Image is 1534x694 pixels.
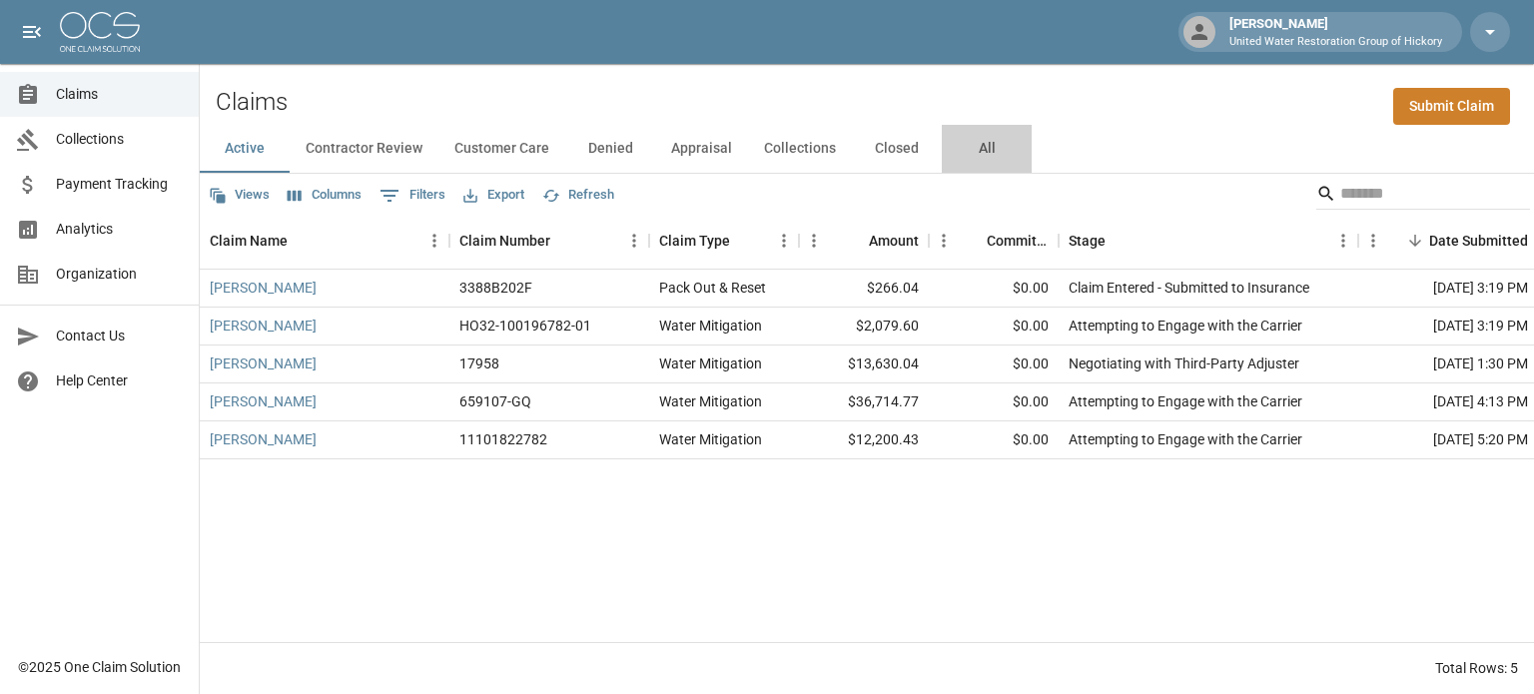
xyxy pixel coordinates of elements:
button: Menu [619,226,649,256]
div: Claim Type [659,213,730,269]
div: © 2025 One Claim Solution [18,657,181,677]
a: Submit Claim [1393,88,1510,125]
span: Claims [56,84,183,105]
div: Claim Name [210,213,288,269]
div: Attempting to Engage with the Carrier [1069,316,1302,336]
span: Organization [56,264,183,285]
button: Sort [1401,227,1429,255]
div: Claim Number [449,213,649,269]
div: Water Mitigation [659,316,762,336]
button: Refresh [537,180,619,211]
button: Menu [929,226,959,256]
div: Committed Amount [929,213,1059,269]
div: Attempting to Engage with the Carrier [1069,429,1302,449]
a: [PERSON_NAME] [210,353,317,373]
div: Water Mitigation [659,353,762,373]
div: 11101822782 [459,429,547,449]
div: Amount [869,213,919,269]
button: All [942,125,1032,173]
button: Menu [769,226,799,256]
button: Select columns [283,180,367,211]
div: Search [1316,178,1530,214]
div: dynamic tabs [200,125,1534,173]
div: 3388B202F [459,278,532,298]
div: 17958 [459,353,499,373]
div: Claim Number [459,213,550,269]
div: $0.00 [929,421,1059,459]
span: Collections [56,129,183,150]
button: Closed [852,125,942,173]
h2: Claims [216,88,288,117]
div: HO32-100196782-01 [459,316,591,336]
div: 659107-GQ [459,391,531,411]
button: Menu [799,226,829,256]
span: Help Center [56,370,183,391]
button: Appraisal [655,125,748,173]
div: $36,714.77 [799,383,929,421]
button: Active [200,125,290,173]
button: Menu [419,226,449,256]
a: [PERSON_NAME] [210,316,317,336]
div: $0.00 [929,383,1059,421]
div: $12,200.43 [799,421,929,459]
p: United Water Restoration Group of Hickory [1229,34,1442,51]
button: Sort [730,227,758,255]
div: Water Mitigation [659,391,762,411]
div: Claim Type [649,213,799,269]
img: ocs-logo-white-transparent.png [60,12,140,52]
button: Show filters [375,180,450,212]
button: Sort [288,227,316,255]
button: Collections [748,125,852,173]
div: Stage [1069,213,1106,269]
a: [PERSON_NAME] [210,429,317,449]
span: Analytics [56,219,183,240]
button: Denied [565,125,655,173]
div: Claim Entered - Submitted to Insurance [1069,278,1309,298]
div: $0.00 [929,308,1059,346]
div: Date Submitted [1429,213,1528,269]
div: [PERSON_NAME] [1221,14,1450,50]
div: $0.00 [929,346,1059,383]
button: Sort [959,227,987,255]
button: open drawer [12,12,52,52]
div: Amount [799,213,929,269]
button: Export [458,180,529,211]
button: Views [204,180,275,211]
div: Attempting to Engage with the Carrier [1069,391,1302,411]
button: Sort [550,227,578,255]
div: $266.04 [799,270,929,308]
span: Contact Us [56,326,183,347]
div: Water Mitigation [659,429,762,449]
div: Negotiating with Third-Party Adjuster [1069,353,1299,373]
div: $2,079.60 [799,308,929,346]
div: Stage [1059,213,1358,269]
div: Committed Amount [987,213,1049,269]
div: Claim Name [200,213,449,269]
button: Sort [841,227,869,255]
button: Menu [1358,226,1388,256]
a: [PERSON_NAME] [210,278,317,298]
button: Customer Care [438,125,565,173]
button: Contractor Review [290,125,438,173]
div: $13,630.04 [799,346,929,383]
span: Payment Tracking [56,174,183,195]
button: Sort [1106,227,1134,255]
div: Pack Out & Reset [659,278,766,298]
a: [PERSON_NAME] [210,391,317,411]
div: $0.00 [929,270,1059,308]
button: Menu [1328,226,1358,256]
div: Total Rows: 5 [1435,658,1518,678]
